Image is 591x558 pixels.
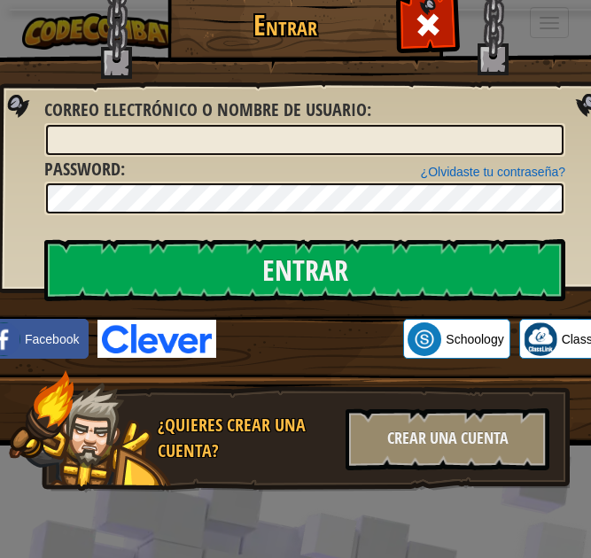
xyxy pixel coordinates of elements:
label: : [44,97,371,123]
span: Correo electrónico o nombre de usuario [44,97,367,121]
img: clever-logo-blue.png [97,320,216,358]
div: ¿Quieres crear una cuenta? [158,413,335,463]
a: ¿Olvidaste tu contraseña? [421,165,565,179]
div: Crear una cuenta [346,408,549,470]
iframe: Botón de Acceder con Google [216,320,403,359]
img: classlink-logo-small.png [524,322,557,356]
input: Entrar [44,239,565,301]
h1: Entrar [172,10,398,41]
span: Schoology [446,330,503,348]
img: schoology.png [408,322,441,356]
span: Facebook [25,330,79,348]
span: Password [44,157,121,181]
label: : [44,157,125,182]
div: Acceder con Google. Se abre en una pestaña nueva [225,320,394,359]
